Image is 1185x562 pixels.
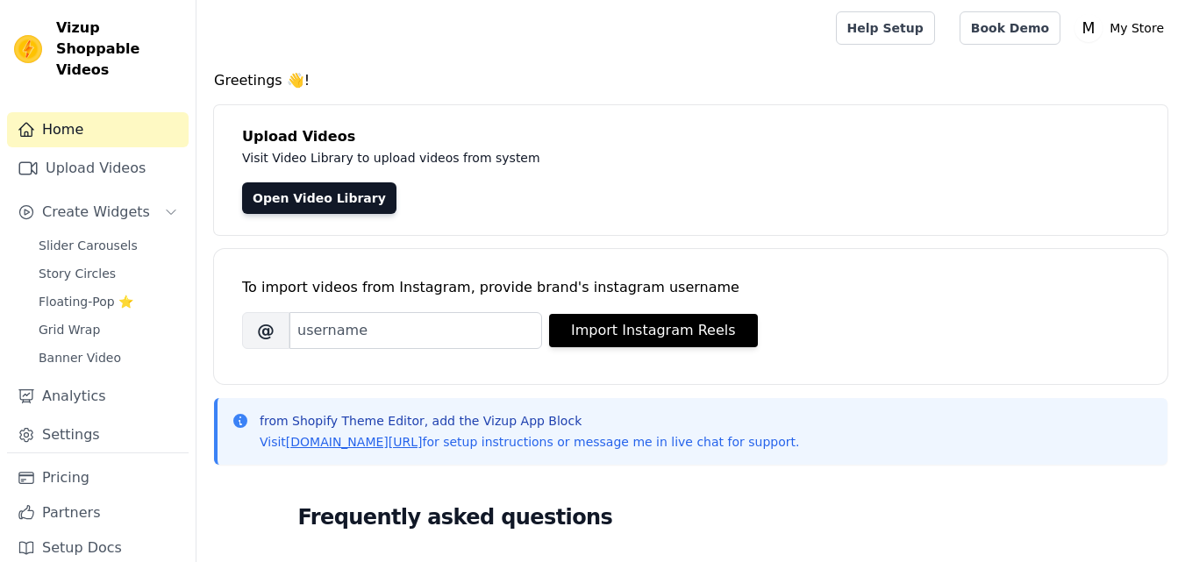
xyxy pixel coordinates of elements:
[28,261,189,286] a: Story Circles
[1082,19,1096,37] text: M
[7,112,189,147] a: Home
[28,345,189,370] a: Banner Video
[28,317,189,342] a: Grid Wrap
[242,277,1139,298] div: To import videos from Instagram, provide brand's instagram username
[7,151,189,186] a: Upload Videos
[28,233,189,258] a: Slider Carousels
[960,11,1060,45] a: Book Demo
[1103,12,1171,44] p: My Store
[549,314,758,347] button: Import Instagram Reels
[260,412,799,430] p: from Shopify Theme Editor, add the Vizup App Block
[39,293,133,310] span: Floating-Pop ⭐
[28,289,189,314] a: Floating-Pop ⭐
[286,435,423,449] a: [DOMAIN_NAME][URL]
[39,237,138,254] span: Slider Carousels
[242,182,396,214] a: Open Video Library
[39,321,100,338] span: Grid Wrap
[242,126,1139,147] h4: Upload Videos
[260,433,799,451] p: Visit for setup instructions or message me in live chat for support.
[14,35,42,63] img: Vizup
[7,195,189,230] button: Create Widgets
[7,495,189,530] a: Partners
[214,70,1167,91] h4: Greetings 👋!
[298,500,1084,535] h2: Frequently asked questions
[242,147,1028,168] p: Visit Video Library to upload videos from system
[836,11,935,45] a: Help Setup
[42,202,150,223] span: Create Widgets
[7,460,189,495] a: Pricing
[7,417,189,452] a: Settings
[39,349,121,366] span: Banner Video
[39,265,116,282] span: Story Circles
[242,312,289,349] span: @
[1074,12,1171,44] button: M My Store
[56,18,182,81] span: Vizup Shoppable Videos
[289,312,542,349] input: username
[7,379,189,414] a: Analytics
